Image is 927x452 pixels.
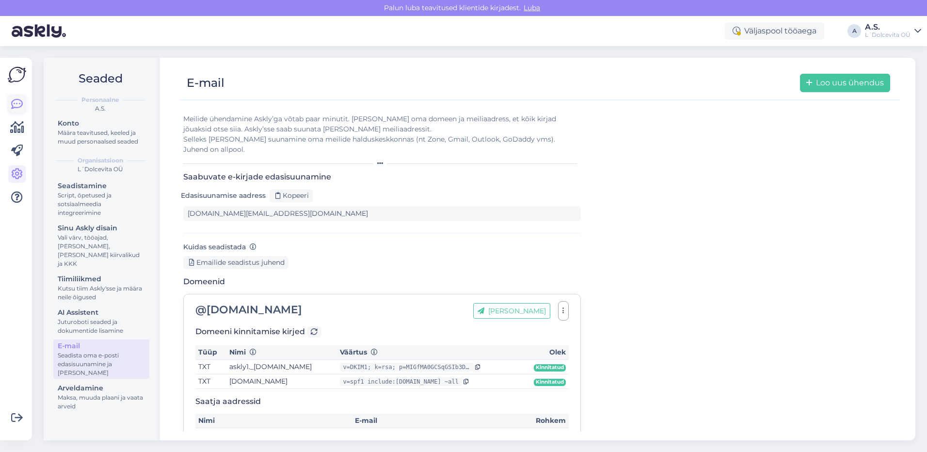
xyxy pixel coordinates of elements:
td: [EMAIL_ADDRESS][DOMAIN_NAME] [352,428,521,443]
div: Sinu Askly disain [58,223,145,233]
td: askly1._[DOMAIN_NAME] [226,360,337,374]
div: Määra teavitused, keeled ja muud personaalsed seaded [58,129,145,146]
div: Arveldamine [58,383,145,393]
a: AI AssistentJuturoboti seaded ja dokumentide lisamine [53,306,149,337]
div: E-mail [187,74,224,92]
th: Nimi [226,345,337,360]
b: Personaalne [81,96,119,104]
a: ArveldamineMaksa, muuda plaani ja vaata arveid [53,382,149,412]
a: Sinu Askly disainVali värv, tööajad, [PERSON_NAME], [PERSON_NAME] kiirvalikud ja KKK [53,222,149,270]
div: Kutsu tiim Askly'sse ja määra neile õigused [58,284,145,302]
a: E-mailSeadista oma e-posti edasisuunamine ja [PERSON_NAME] [53,339,149,379]
td: [DOMAIN_NAME] [226,374,337,389]
td: TXT [195,360,226,374]
th: Tüüp [195,345,226,360]
div: Maksa, muuda plaani ja vaata arveid [58,393,145,411]
span: Luba [521,3,543,12]
label: Edasisuunamise aadress [181,191,266,201]
label: Kuidas seadistada [183,242,256,252]
div: L´Dolcevita OÜ [51,165,149,174]
div: v=DKIM1; k=rsa; p=MIGfMA0GCSqGSIb3DQEBAQUAA4GNADCBiQKBgQCawKZzjzqlo1UgGhlejROtvUa/ldSFTsyRez43QvL... [340,363,473,371]
a: KontoMäära teavitused, keeled ja muud personaalsed seaded [53,117,149,147]
button: [PERSON_NAME] [473,303,550,319]
th: Nimi [195,414,352,428]
div: Emailide seadistus juhend [183,256,288,269]
th: Rohkem [521,414,569,428]
span: Kinnitatud [534,379,566,387]
th: Väärtus [337,345,521,360]
h3: Domeenid [183,277,581,286]
a: TiimiliikmedKutsu tiim Askly'sse ja määra neile õigused [53,273,149,303]
div: Meilide ühendamine Askly’ga võtab paar minutit. [PERSON_NAME] oma domeen ja meiliaadress, et kõik... [183,114,581,155]
a: A.S.L´Dolcevita OÜ [865,23,921,39]
span: Kinnitatud [534,364,566,372]
div: Konto [58,118,145,129]
td: Klienditeenindus ChangeLingerie [195,428,352,443]
td: TXT [195,374,226,389]
div: A.S. [865,23,911,31]
h3: Saabuvate e-kirjade edasisuunamine [183,172,581,181]
h3: Saatja aadressid [195,397,569,406]
span: @ [195,303,207,316]
div: v=spf1 include:[DOMAIN_NAME] ~all [340,377,461,386]
div: A [847,24,861,38]
b: Organisatsioon [78,156,123,165]
div: Kopeeri [270,189,313,202]
div: Seadistamine [58,181,145,191]
div: Seadista oma e-posti edasisuunamine ja [PERSON_NAME] [58,351,145,377]
div: A.S. [51,104,149,113]
div: L´Dolcevita OÜ [865,31,911,39]
div: Väljaspool tööaega [725,22,824,40]
div: Juturoboti seaded ja dokumentide lisamine [58,318,145,335]
div: Script, õpetused ja sotsiaalmeedia integreerimine [58,191,145,217]
div: Vali värv, tööajad, [PERSON_NAME], [PERSON_NAME] kiirvalikud ja KKK [58,233,145,268]
div: Tiimiliikmed [58,274,145,284]
button: Loo uus ühendus [800,74,890,92]
a: SeadistamineScript, õpetused ja sotsiaalmeedia integreerimine [53,179,149,219]
input: 123-support-example@customer-support.askly.me [183,206,581,221]
img: Askly Logo [8,65,26,84]
div: E-mail [58,341,145,351]
div: AI Assistent [58,307,145,318]
th: Olek [521,345,569,360]
div: [DOMAIN_NAME] [195,305,302,315]
th: E-mail [352,414,521,428]
h2: Seaded [51,69,149,88]
h3: Domeeni kinnitamise kirjed [195,326,569,338]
